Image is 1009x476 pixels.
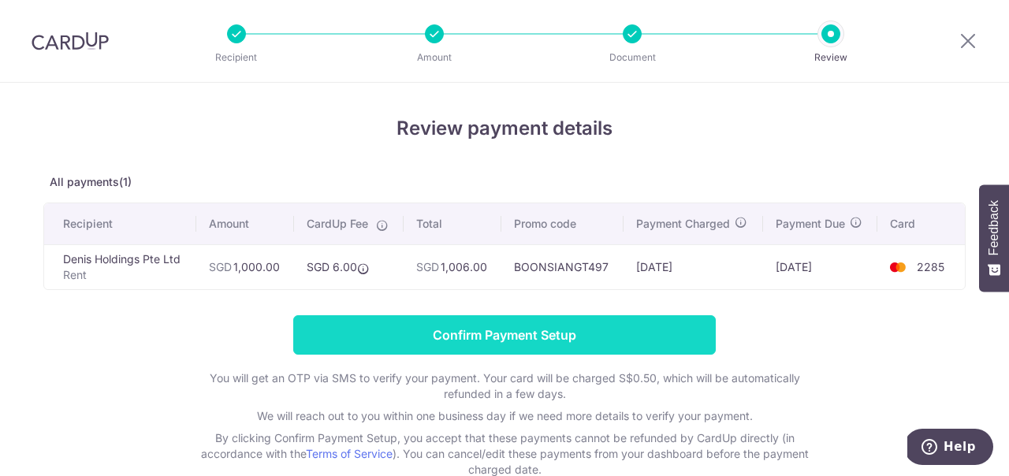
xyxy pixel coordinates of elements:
[574,50,691,65] p: Document
[306,447,393,460] a: Terms of Service
[763,244,877,289] td: [DATE]
[63,267,184,283] p: Rent
[294,244,404,289] td: SGD 6.00
[44,203,196,244] th: Recipient
[376,50,493,65] p: Amount
[178,50,295,65] p: Recipient
[44,244,196,289] td: Denis Holdings Pte Ltd
[776,216,845,232] span: Payment Due
[987,200,1001,255] span: Feedback
[196,244,294,289] td: 1,000.00
[293,315,716,355] input: Confirm Payment Setup
[979,184,1009,292] button: Feedback - Show survey
[416,260,439,273] span: SGD
[189,370,820,402] p: You will get an OTP via SMS to verify your payment. Your card will be charged S$0.50, which will ...
[501,203,624,244] th: Promo code
[882,258,914,277] img: <span class="translation_missing" title="translation missing: en.account_steps.new_confirm_form.b...
[196,203,294,244] th: Amount
[209,260,232,273] span: SGD
[907,429,993,468] iframe: Opens a widget where you can find more information
[773,50,889,65] p: Review
[307,216,368,232] span: CardUp Fee
[877,203,965,244] th: Card
[43,174,966,190] p: All payments(1)
[189,408,820,424] p: We will reach out to you within one business day if we need more details to verify your payment.
[624,244,762,289] td: [DATE]
[636,216,730,232] span: Payment Charged
[404,244,501,289] td: 1,006.00
[32,32,109,50] img: CardUp
[404,203,501,244] th: Total
[917,260,944,273] span: 2285
[501,244,624,289] td: BOONSIANGT497
[43,114,966,143] h4: Review payment details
